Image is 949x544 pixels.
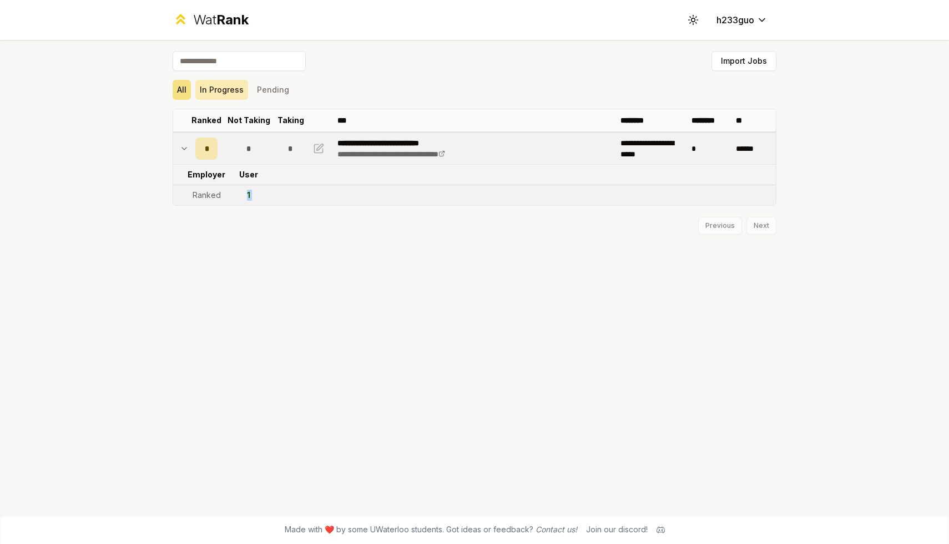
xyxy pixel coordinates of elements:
[228,115,270,126] p: Not Taking
[193,190,221,201] div: Ranked
[195,80,248,100] button: In Progress
[253,80,294,100] button: Pending
[191,115,221,126] p: Ranked
[222,165,275,185] td: User
[536,525,577,534] a: Contact us!
[216,12,249,28] span: Rank
[247,190,250,201] div: 1
[711,51,776,71] button: Import Jobs
[708,10,776,30] button: h233guo
[193,11,249,29] div: Wat
[716,13,754,27] span: h233guo
[191,165,222,185] td: Employer
[285,524,577,535] span: Made with ❤️ by some UWaterloo students. Got ideas or feedback?
[173,80,191,100] button: All
[277,115,304,126] p: Taking
[173,11,249,29] a: WatRank
[586,524,648,535] div: Join our discord!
